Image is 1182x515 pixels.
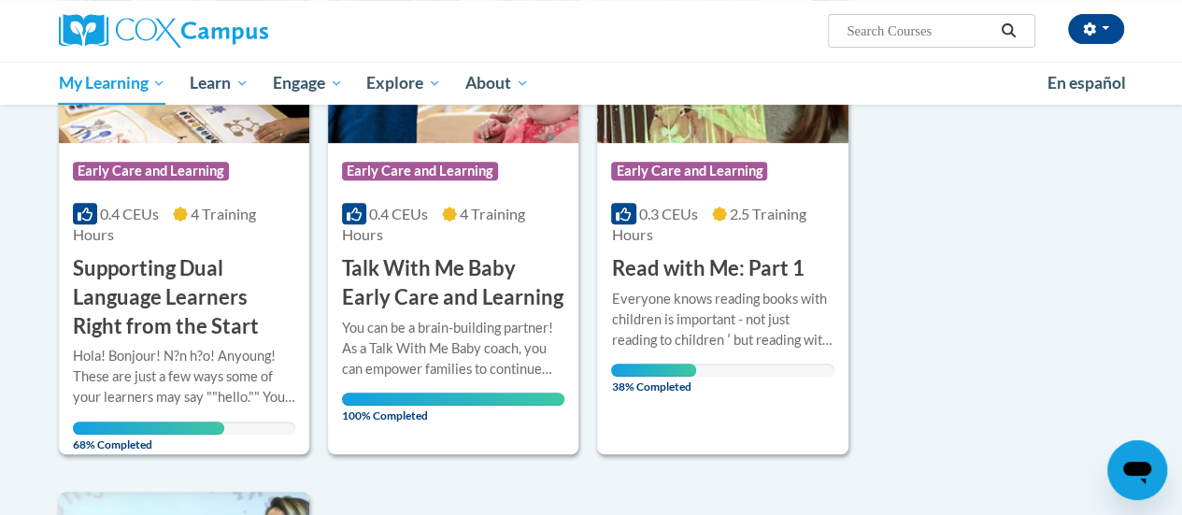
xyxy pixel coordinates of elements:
[45,62,1138,105] div: Main menu
[47,62,178,105] a: My Learning
[639,205,698,222] span: 0.3 CEUs
[100,205,159,222] span: 0.4 CEUs
[73,422,224,451] span: 68% Completed
[342,318,564,379] div: You can be a brain-building partner! As a Talk With Me Baby coach, you can empower families to co...
[342,393,564,422] span: 100% Completed
[261,62,355,105] a: Engage
[994,20,1022,42] button: Search
[342,254,564,312] h3: Talk With Me Baby Early Care and Learning
[273,72,343,94] span: Engage
[73,422,224,435] div: Your progress
[366,72,441,94] span: Explore
[611,289,833,350] div: Everyone knows reading books with children is important - not just reading to children ʹ but read...
[354,62,453,105] a: Explore
[453,62,541,105] a: About
[611,162,767,180] span: Early Care and Learning
[73,254,295,340] h3: Supporting Dual Language Learners Right from the Start
[1107,440,1167,500] iframe: Button to launch messaging window
[58,72,165,94] span: My Learning
[73,205,256,243] span: 4 Training Hours
[1068,14,1124,44] button: Account Settings
[611,205,805,243] span: 2.5 Training Hours
[178,62,261,105] a: Learn
[190,72,249,94] span: Learn
[59,14,395,48] a: Cox Campus
[611,364,696,377] div: Your progress
[1047,73,1126,93] span: En español
[1035,64,1138,103] a: En español
[465,72,529,94] span: About
[845,20,994,42] input: Search Courses
[59,14,268,48] img: Cox Campus
[611,364,696,393] span: 38% Completed
[611,254,804,283] h3: Read with Me: Part 1
[73,162,229,180] span: Early Care and Learning
[342,162,498,180] span: Early Care and Learning
[369,205,428,222] span: 0.4 CEUs
[73,346,295,408] div: Hola! Bonjour! N?n h?o! Anyoung! These are just a few ways some of your learners may say ""hello....
[342,393,564,406] div: Your progress
[342,205,525,243] span: 4 Training Hours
